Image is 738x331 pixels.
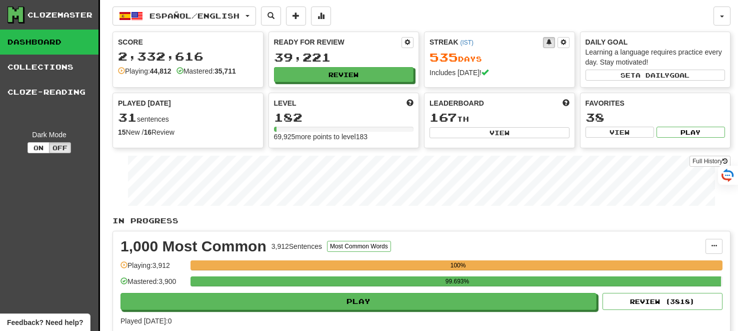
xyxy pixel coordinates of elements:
[429,68,569,78] div: Includes [DATE]!
[429,37,543,47] div: Streak
[429,98,484,108] span: Leaderboard
[274,67,414,82] button: Review
[120,276,185,293] div: Mastered: 3,900
[118,111,258,124] div: sentences
[120,293,596,310] button: Play
[49,142,71,153] button: Off
[118,98,171,108] span: Played [DATE]
[176,66,236,76] div: Mastered:
[120,317,171,325] span: Played [DATE]: 0
[118,66,171,76] div: Playing:
[118,127,258,137] div: New / Review
[118,50,258,63] div: 2,332,616
[118,128,126,136] strong: 15
[311,7,331,26] button: More stats
[193,276,720,286] div: 99.693%
[143,128,151,136] strong: 16
[271,241,322,251] div: 3,912 Sentences
[585,111,725,124] div: 38
[602,293,722,310] button: Review (3818)
[112,216,730,226] p: In Progress
[429,51,569,64] div: Day s
[7,317,83,327] span: Open feedback widget
[656,127,725,138] button: Play
[585,47,725,67] div: Learning a language requires practice every day. Stay motivated!
[274,98,296,108] span: Level
[562,98,569,108] span: This week in points, UTC
[7,130,91,140] div: Dark Mode
[460,39,473,46] a: (IST)
[429,50,458,64] span: 535
[286,7,306,26] button: Add sentence to collection
[585,98,725,108] div: Favorites
[214,67,236,75] strong: 35,711
[406,98,413,108] span: Score more points to level up
[274,132,414,142] div: 69,925 more points to level 183
[27,10,92,20] div: Clozemaster
[27,142,49,153] button: On
[429,111,569,124] div: th
[118,110,137,124] span: 31
[150,67,171,75] strong: 44,812
[120,239,266,254] div: 1,000 Most Common
[635,72,669,79] span: a daily
[274,111,414,124] div: 182
[193,260,722,270] div: 100%
[429,127,569,138] button: View
[261,7,281,26] button: Search sentences
[149,12,239,20] span: Español / English
[585,127,654,138] button: View
[118,37,258,47] div: Score
[112,7,256,26] button: Español/English
[429,110,457,124] span: 167
[274,51,414,64] div: 39,221
[274,37,402,47] div: Ready for Review
[585,70,725,81] button: Seta dailygoal
[689,156,730,167] a: Full History
[120,260,185,277] div: Playing: 3,912
[585,37,725,47] div: Daily Goal
[327,241,391,252] button: Most Common Words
